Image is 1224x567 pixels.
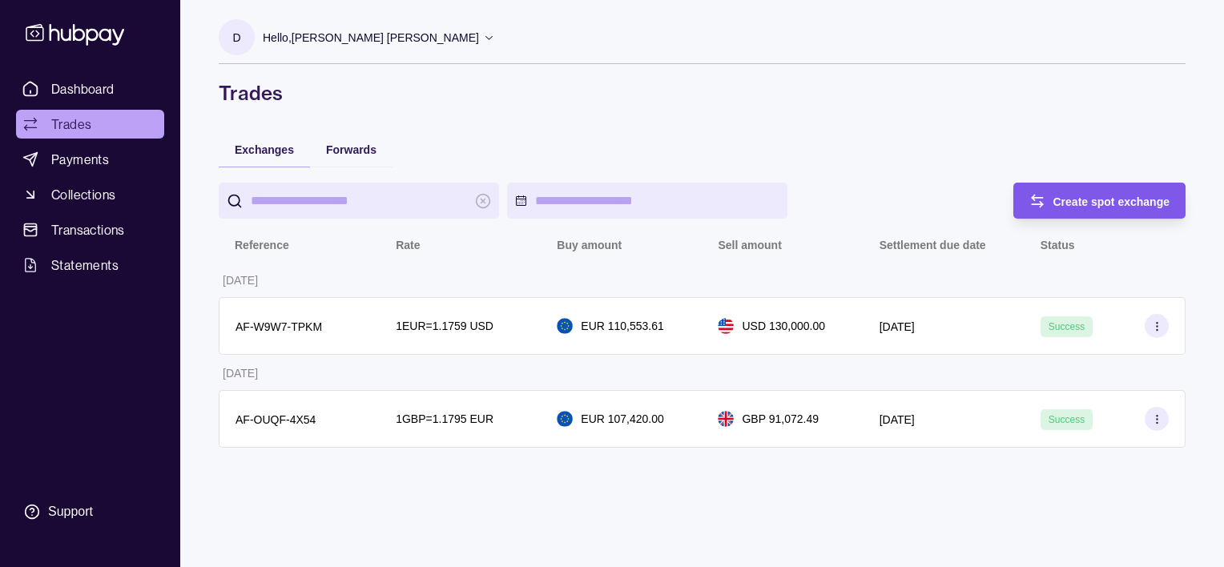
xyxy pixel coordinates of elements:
[51,115,91,134] span: Trades
[581,317,664,335] p: EUR 110,553.61
[1013,183,1186,219] button: Create spot exchange
[396,239,420,251] p: Rate
[235,143,294,156] span: Exchanges
[557,239,622,251] p: Buy amount
[16,215,164,244] a: Transactions
[16,495,164,529] a: Support
[880,320,915,333] p: [DATE]
[557,318,573,334] img: eu
[742,410,818,428] p: GBP 91,072.49
[396,317,493,335] p: 1 EUR = 1.1759 USD
[232,29,240,46] p: D
[236,320,322,333] p: AF-W9W7-TPKM
[16,145,164,174] a: Payments
[718,239,781,251] p: Sell amount
[263,29,479,46] p: Hello, [PERSON_NAME] [PERSON_NAME]
[51,150,109,169] span: Payments
[51,220,125,239] span: Transactions
[16,180,164,209] a: Collections
[223,274,258,287] p: [DATE]
[1041,239,1075,251] p: Status
[880,239,986,251] p: Settlement due date
[16,110,164,139] a: Trades
[880,413,915,426] p: [DATE]
[51,79,115,99] span: Dashboard
[223,367,258,380] p: [DATE]
[235,239,289,251] p: Reference
[51,255,119,275] span: Statements
[326,143,376,156] span: Forwards
[1049,321,1085,332] span: Success
[48,503,93,521] div: Support
[557,411,573,427] img: eu
[236,413,316,426] p: AF-OUQF-4X54
[1053,195,1170,208] span: Create spot exchange
[16,251,164,279] a: Statements
[219,80,1186,106] h1: Trades
[718,318,734,334] img: us
[718,411,734,427] img: gb
[742,317,825,335] p: USD 130,000.00
[396,410,493,428] p: 1 GBP = 1.1795 EUR
[51,185,115,204] span: Collections
[581,410,664,428] p: EUR 107,420.00
[16,74,164,103] a: Dashboard
[251,183,467,219] input: search
[1049,414,1085,425] span: Success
